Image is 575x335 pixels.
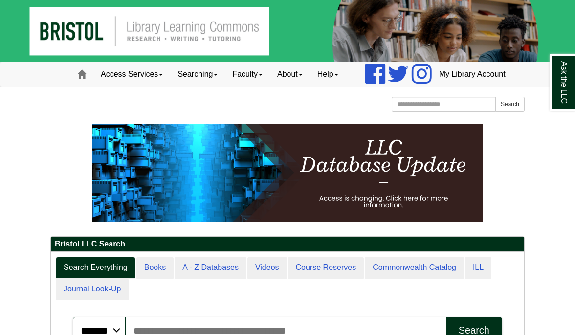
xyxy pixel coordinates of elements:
[56,278,129,300] a: Journal Look-Up
[225,62,270,87] a: Faculty
[288,257,364,279] a: Course Reserves
[92,124,483,222] img: HTML tutorial
[136,257,174,279] a: Books
[465,257,491,279] a: ILL
[56,257,135,279] a: Search Everything
[247,257,287,279] a: Videos
[93,62,170,87] a: Access Services
[51,237,524,252] h2: Bristol LLC Search
[175,257,246,279] a: A - Z Databases
[495,97,525,112] button: Search
[310,62,346,87] a: Help
[170,62,225,87] a: Searching
[432,62,513,87] a: My Library Account
[270,62,310,87] a: About
[365,257,464,279] a: Commonwealth Catalog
